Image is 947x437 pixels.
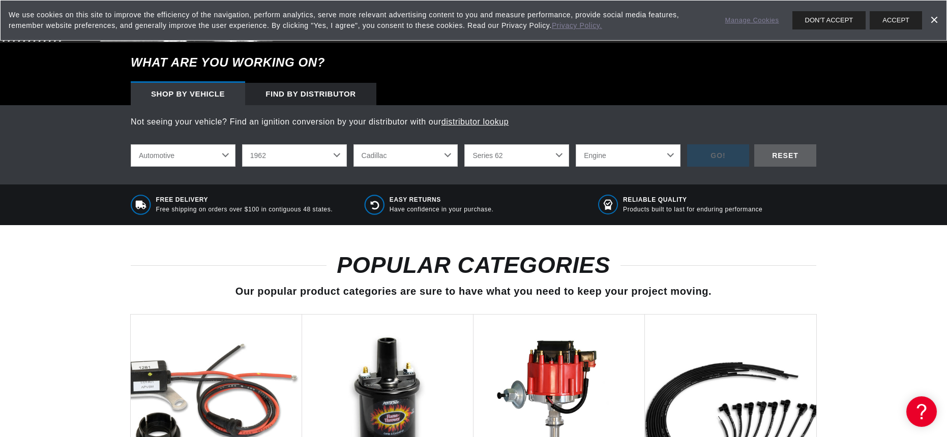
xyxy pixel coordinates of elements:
[242,144,347,167] select: Year
[9,10,711,31] span: We use cookies on this site to improve the efficiency of the navigation, perform analytics, serve...
[131,144,235,167] select: Ride Type
[353,144,458,167] select: Make
[156,205,333,214] p: Free shipping on orders over $100 in contiguous 48 states.
[105,42,842,83] h6: What are you working on?
[131,256,816,275] h2: POPULAR CATEGORIES
[725,15,779,26] a: Manage Cookies
[754,144,816,167] div: RESET
[235,286,712,297] span: Our popular product categories are sure to have what you need to keep your project moving.
[131,115,816,129] p: Not seeing your vehicle? Find an ignition conversion by your distributor with our
[623,196,762,204] span: RELIABLE QUALITY
[390,205,494,214] p: Have confidence in your purchase.
[576,144,680,167] select: Engine
[623,205,762,214] p: Products built to last for enduring performance
[870,11,922,29] button: ACCEPT
[245,83,376,105] div: Find by Distributor
[464,144,569,167] select: Model
[792,11,866,29] button: DON'T ACCEPT
[552,21,602,29] a: Privacy Policy.
[441,117,509,126] a: distributor lookup
[926,13,941,28] a: Dismiss Banner
[156,196,333,204] span: Free Delivery
[131,83,245,105] div: Shop by vehicle
[390,196,494,204] span: Easy Returns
